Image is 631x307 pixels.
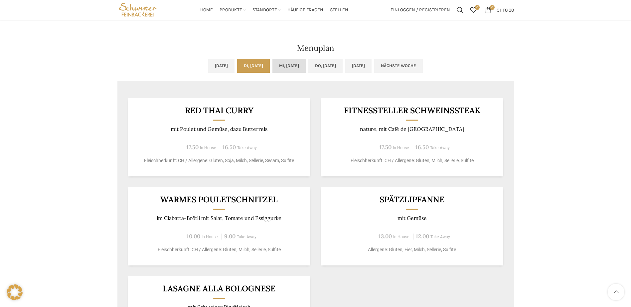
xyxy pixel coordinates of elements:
[497,7,514,13] bdi: 0.00
[329,215,495,221] p: mit Gemüse
[287,7,323,13] span: Häufige Fragen
[136,106,302,115] h3: Red Thai Curry
[475,5,480,10] span: 0
[200,146,216,150] span: In-House
[287,3,323,17] a: Häufige Fragen
[272,59,306,73] a: Mi, [DATE]
[208,59,235,73] a: [DATE]
[237,59,270,73] a: Di, [DATE]
[374,59,423,73] a: Nächste Woche
[453,3,467,17] a: Suchen
[379,144,392,151] span: 17.50
[237,235,256,239] span: Take-Away
[224,233,236,240] span: 9.00
[497,7,505,13] span: CHF
[329,126,495,132] p: nature, mit Café de [GEOGRAPHIC_DATA]
[416,233,429,240] span: 12.00
[223,144,236,151] span: 16.50
[393,146,409,150] span: In-House
[330,7,348,13] span: Stellen
[200,3,213,17] a: Home
[467,3,480,17] a: 0
[237,146,257,150] span: Take-Away
[430,235,450,239] span: Take-Away
[136,284,302,293] h3: Lasagne alla Bolognese
[467,3,480,17] div: Meine Wunschliste
[430,146,450,150] span: Take-Away
[393,235,409,239] span: In-House
[252,3,281,17] a: Standorte
[308,59,343,73] a: Do, [DATE]
[186,144,199,151] span: 17.50
[391,8,450,12] span: Einloggen / Registrieren
[161,3,387,17] div: Main navigation
[608,284,624,300] a: Scroll to top button
[202,235,218,239] span: In-House
[329,106,495,115] h3: Fitnessteller Schweinssteak
[136,246,302,253] p: Fleischherkunft: CH / Allergene: Gluten, Milch, Sellerie, Sulfite
[220,3,246,17] a: Produkte
[117,7,158,12] a: Site logo
[252,7,277,13] span: Standorte
[136,157,302,164] p: Fleischherkunft: CH / Allergene: Gluten, Soja, Milch, Sellerie, Sesam, Sulfite
[329,246,495,253] p: Allergene: Gluten, Eier, Milch, Sellerie, Sulfite
[482,3,517,17] a: 0 CHF0.00
[136,215,302,221] p: im Ciabatta-Brötli mit Salat, Tomate und Essiggurke
[136,126,302,132] p: mit Poulet und Gemüse, dazu Butterreis
[379,233,392,240] span: 13.00
[117,44,514,52] h2: Menuplan
[490,5,495,10] span: 0
[387,3,453,17] a: Einloggen / Registrieren
[330,3,348,17] a: Stellen
[329,195,495,204] h3: Spätzlipfanne
[415,144,429,151] span: 16.50
[345,59,372,73] a: [DATE]
[187,233,200,240] span: 10.00
[200,7,213,13] span: Home
[136,195,302,204] h3: Warmes Pouletschnitzel
[220,7,242,13] span: Produkte
[329,157,495,164] p: Fleischherkunft: CH / Allergene: Gluten, Milch, Sellerie, Sulfite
